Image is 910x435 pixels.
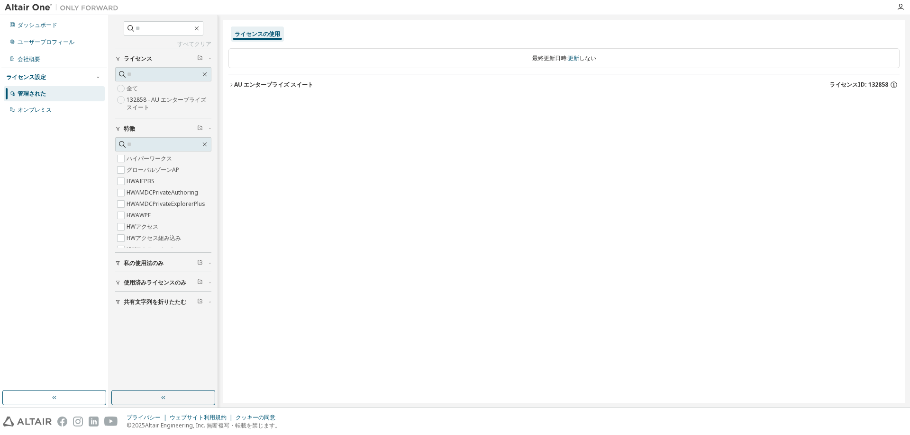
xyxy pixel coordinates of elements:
font: 更新 [568,54,579,62]
font: AU エンタープライズ スイート [234,80,313,89]
span: フィルターをクリア [197,125,203,133]
font: グローバルゾーンAP [127,166,179,174]
font: 2025 [132,421,145,429]
font: ライセンス設定 [6,73,46,81]
font: プライバシー [127,413,161,421]
span: フィルターをクリア [197,55,203,62]
font: 最終更新日時: [532,54,568,62]
font: HWアクティベート [127,245,175,253]
font: 私の使用法のみ [124,259,164,267]
font: 特徴 [124,124,135,133]
button: 使用済みライセンスのみ [115,272,211,293]
font: © [127,421,132,429]
font: HWAMDCPrivateAuthoring [127,188,198,196]
img: instagram.svg [73,417,83,426]
font: HWAIFPBS [127,177,155,185]
font: しない [579,54,596,62]
button: AU エンタープライズ スイートライセンスID: 132858 [228,74,900,95]
font: HWAMDCPrivateExplorerPlus [127,200,205,208]
button: 私の使用法のみ [115,253,211,274]
font: HWアクセス [127,222,158,231]
button: 特徴 [115,118,211,139]
font: クッキーの同意 [236,413,275,421]
font: オンプレミス [18,106,52,114]
font: 共有文字列を折りたたむ [124,298,186,306]
img: linkedin.svg [89,417,99,426]
font: ライセンス [124,54,152,62]
img: アルタイルワン [5,3,123,12]
font: ハイパーワークス [127,154,172,162]
font: ダッシュボード [18,21,57,29]
font: 使用済みライセンスのみ [124,278,186,286]
span: フィルターをクリア [197,279,203,286]
span: フィルターをクリア [197,298,203,306]
button: 共有文字列を折りたたむ [115,292,211,312]
font: すべてクリア [177,40,211,48]
font: Altair Engineering, Inc. 無断複写・転載を禁じます。 [145,421,281,429]
span: フィルターをクリア [197,259,203,267]
font: ウェブサイト利用規約 [170,413,227,421]
font: HWAWPF [127,211,151,219]
img: altair_logo.svg [3,417,52,426]
font: 132858 - AU エンタープライズスイート [127,96,206,111]
font: ユーザープロフィール [18,38,74,46]
img: youtube.svg [104,417,118,426]
font: 管理された [18,89,46,98]
font: 全て [127,84,138,92]
font: 会社概要 [18,55,40,63]
font: ライセンスの使用 [235,30,280,38]
img: facebook.svg [57,417,67,426]
button: ライセンス [115,48,211,69]
font: ライセンスID: 132858 [829,80,888,89]
font: HWアクセス組み込み [127,234,181,242]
